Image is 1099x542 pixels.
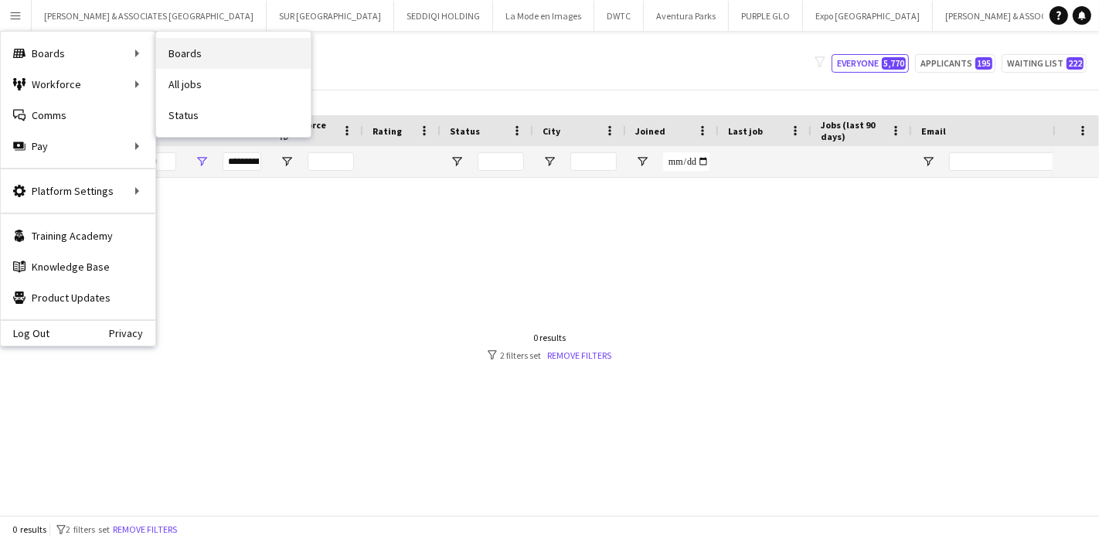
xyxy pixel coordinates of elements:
[975,57,992,70] span: 195
[394,1,493,31] button: SEDDIQI HOLDING
[933,1,1098,31] button: [PERSON_NAME] & ASSOCIATES KSA
[832,54,909,73] button: Everyone5,770
[547,349,611,361] a: Remove filters
[729,1,803,31] button: PURPLE GLO
[821,119,884,142] span: Jobs (last 90 days)
[1002,54,1087,73] button: Waiting list222
[373,125,402,137] span: Rating
[921,125,946,137] span: Email
[635,125,665,137] span: Joined
[644,1,729,31] button: Aventura Parks
[594,1,644,31] button: DWTC
[109,327,155,339] a: Privacy
[195,155,209,169] button: Open Filter Menu
[635,155,649,169] button: Open Filter Menu
[1,100,155,131] a: Comms
[223,152,261,171] input: Last Name Filter Input
[450,125,480,137] span: Status
[1,176,155,206] div: Platform Settings
[1,282,155,313] a: Product Updates
[543,125,560,137] span: City
[882,57,906,70] span: 5,770
[1,69,155,100] div: Workforce
[493,1,594,31] button: La Mode en Images
[1,327,49,339] a: Log Out
[488,332,611,343] div: 0 results
[478,152,524,171] input: Status Filter Input
[66,523,110,535] span: 2 filters set
[1,131,155,162] div: Pay
[280,155,294,169] button: Open Filter Menu
[570,152,617,171] input: City Filter Input
[156,100,311,131] a: Status
[728,125,763,137] span: Last job
[450,155,464,169] button: Open Filter Menu
[308,152,354,171] input: Workforce ID Filter Input
[543,155,556,169] button: Open Filter Menu
[110,521,180,538] button: Remove filters
[663,152,709,171] input: Joined Filter Input
[32,1,267,31] button: [PERSON_NAME] & ASSOCIATES [GEOGRAPHIC_DATA]
[921,155,935,169] button: Open Filter Menu
[267,1,394,31] button: SUR [GEOGRAPHIC_DATA]
[803,1,933,31] button: Expo [GEOGRAPHIC_DATA]
[1,38,155,69] div: Boards
[1,220,155,251] a: Training Academy
[156,38,311,69] a: Boards
[138,152,176,171] input: First Name Filter Input
[1067,57,1084,70] span: 222
[1,251,155,282] a: Knowledge Base
[488,349,611,361] div: 2 filters set
[915,54,995,73] button: Applicants195
[156,69,311,100] a: All jobs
